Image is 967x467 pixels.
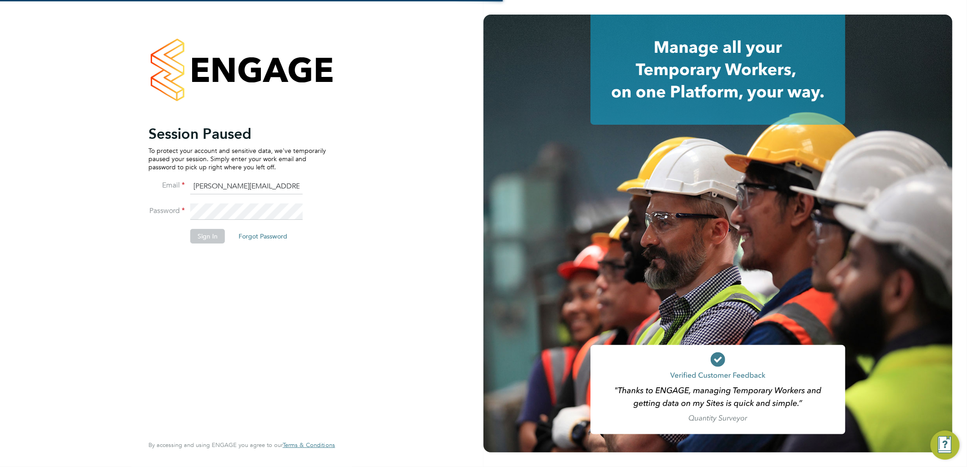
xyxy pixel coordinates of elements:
[231,229,295,244] button: Forgot Password
[148,125,326,143] h2: Session Paused
[190,229,225,244] button: Sign In
[931,431,960,460] button: Engage Resource Center
[148,181,185,190] label: Email
[148,206,185,216] label: Password
[190,178,303,195] input: Enter your work email...
[148,441,335,449] span: By accessing and using ENGAGE you agree to our
[148,147,326,172] p: To protect your account and sensitive data, we've temporarily paused your session. Simply enter y...
[283,442,335,449] a: Terms & Conditions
